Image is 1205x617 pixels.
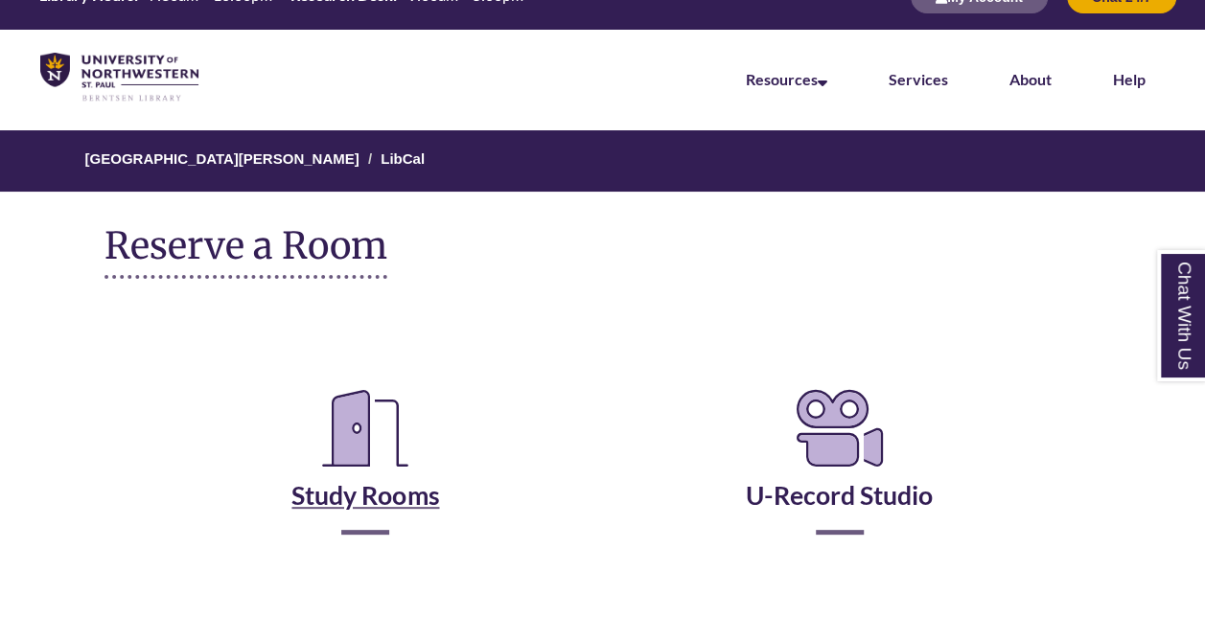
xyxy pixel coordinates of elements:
a: LibCal [381,150,425,167]
a: About [1009,70,1052,88]
a: [GEOGRAPHIC_DATA][PERSON_NAME] [85,150,359,167]
a: U-Record Studio [746,432,933,511]
h1: Reserve a Room [104,225,387,279]
a: Services [889,70,948,88]
nav: Breadcrumb [104,130,1100,192]
div: Reserve a Room [104,327,1100,591]
img: UNWSP Library Logo [40,53,198,103]
a: Study Rooms [291,432,439,511]
a: Help [1113,70,1146,88]
a: Resources [746,70,827,88]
